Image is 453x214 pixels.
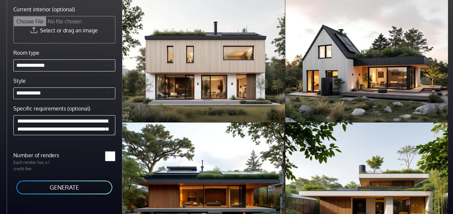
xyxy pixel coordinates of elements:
label: Style [13,77,26,85]
p: Each render has a 1 credit fee [9,159,64,172]
label: Number of renders [9,151,64,159]
label: Room type [13,49,39,57]
label: Specific requirements (optional) [13,104,90,113]
label: Current interior (optional) [13,5,75,13]
button: GENERATE [16,180,113,195]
